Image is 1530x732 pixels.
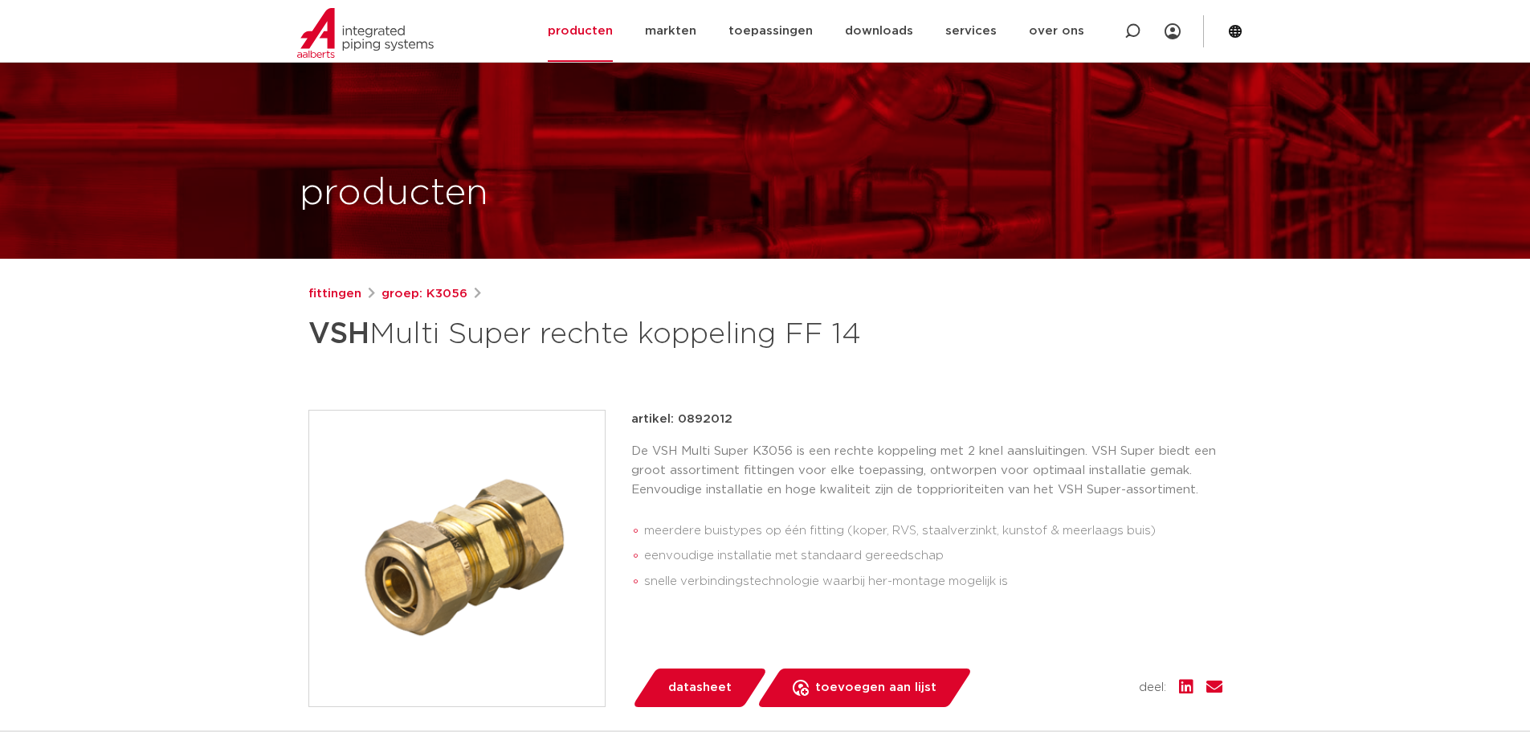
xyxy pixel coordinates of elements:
h1: Multi Super rechte koppeling FF 14 [308,310,912,358]
span: datasheet [668,675,732,701]
li: snelle verbindingstechnologie waarbij her-montage mogelijk is [644,569,1222,595]
h1: producten [300,168,488,219]
a: groep: K3056 [381,284,467,304]
span: toevoegen aan lijst [815,675,936,701]
strong: VSH [308,320,369,349]
li: eenvoudige installatie met standaard gereedschap [644,543,1222,569]
a: datasheet [631,669,768,707]
div: my IPS [1165,14,1181,49]
img: Product Image for VSH Multi Super rechte koppeling FF 14 [309,411,605,706]
a: fittingen [308,284,361,304]
li: meerdere buistypes op één fitting (koper, RVS, staalverzinkt, kunstof & meerlaags buis) [644,518,1222,544]
p: artikel: 0892012 [631,410,732,429]
span: deel: [1139,678,1166,697]
p: De VSH Multi Super K3056 is een rechte koppeling met 2 knel aansluitingen. VSH Super biedt een gr... [631,442,1222,500]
